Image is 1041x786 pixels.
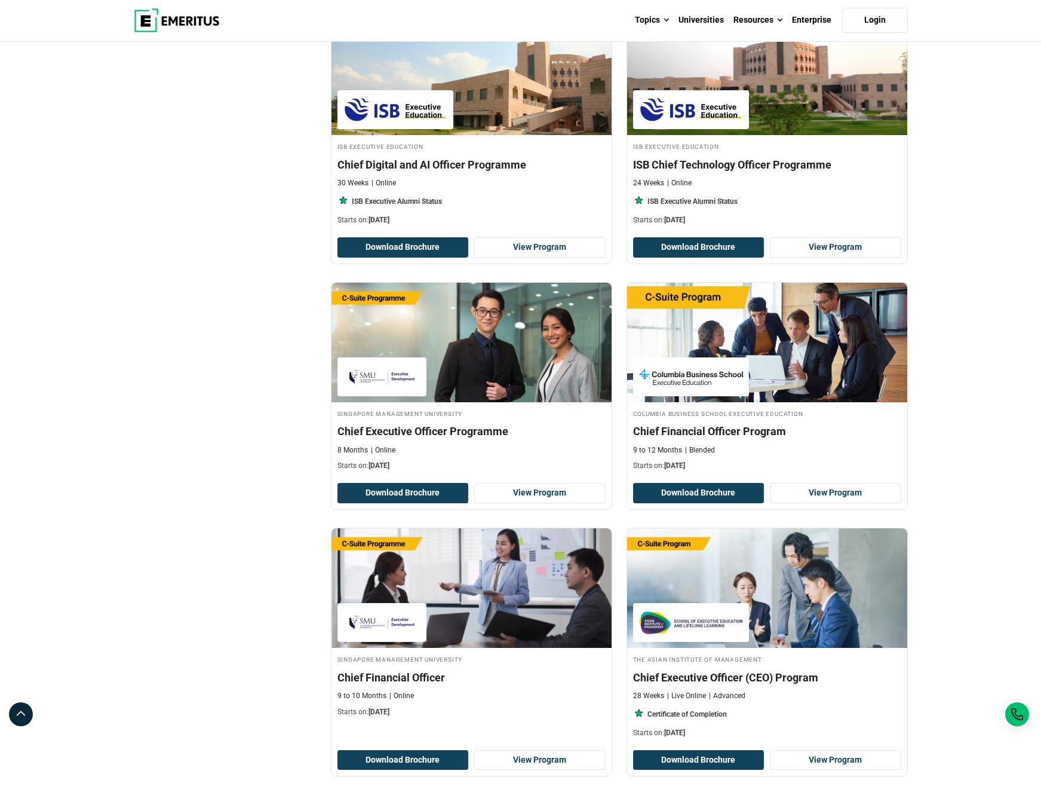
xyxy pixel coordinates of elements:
[633,424,901,439] h4: Chief Financial Officer Program
[627,528,907,648] img: Chief Executive Officer (CEO) Program | Online Leadership Course
[371,445,395,455] p: Online
[627,528,907,744] a: Leadership Course by The Asian Institute of Management - September 29, 2025 The Asian Institute o...
[647,197,738,207] p: ISB Executive Alumni Status
[633,237,764,258] button: Download Brochure
[337,178,369,188] p: 30 Weeks
[633,157,901,172] h4: ISB Chief Technology Officer Programme
[639,363,743,390] img: Columbia Business School Executive Education
[337,237,469,258] button: Download Brochure
[633,728,901,738] p: Starts on:
[770,750,901,770] a: View Program
[627,16,907,231] a: Leadership Course by ISB Executive Education - September 27, 2025 ISB Executive Education ISB Exe...
[331,528,612,723] a: Leadership Course by Singapore Management University - September 29, 2025 Singapore Management Un...
[331,528,612,648] img: Chief Financial Officer | Online Leadership Course
[664,216,685,224] span: [DATE]
[647,709,727,720] p: Certificate of Completion
[337,445,368,455] p: 8 Months
[633,215,901,225] p: Starts on:
[331,16,612,135] img: Chief Digital and AI Officer Programme | Online Digital Marketing Course
[633,141,901,151] h4: ISB Executive Education
[685,445,715,455] p: Blended
[664,729,685,737] span: [DATE]
[337,157,606,172] h4: Chief Digital and AI Officer Programme
[474,750,606,770] a: View Program
[474,483,606,503] a: View Program
[633,691,664,701] p: 28 Weeks
[633,408,901,418] h4: Columbia Business School Executive Education
[343,363,421,390] img: Singapore Management University
[633,654,901,664] h4: The Asian Institute of Management
[337,691,386,701] p: 9 to 10 Months
[337,215,606,225] p: Starts on:
[337,707,606,717] p: Starts on:
[352,197,442,207] p: ISB Executive Alumni Status
[639,609,743,636] img: The Asian Institute of Management
[639,96,743,123] img: ISB Executive Education
[369,216,389,224] span: [DATE]
[343,609,421,636] img: Singapore Management University
[770,483,901,503] a: View Program
[369,461,389,470] span: [DATE]
[633,483,764,503] button: Download Brochure
[337,654,606,664] h4: Singapore Management University
[667,178,692,188] p: Online
[331,283,612,402] img: Chief Executive Officer Programme | Online Leadership Course
[369,708,389,716] span: [DATE]
[633,750,764,770] button: Download Brochure
[633,445,682,455] p: 9 to 12 Months
[389,691,414,701] p: Online
[331,16,612,231] a: Digital Marketing Course by ISB Executive Education - September 27, 2025 ISB Executive Education ...
[337,141,606,151] h4: ISB Executive Education
[337,670,606,685] h4: Chief Financial Officer
[627,16,907,135] img: ISB Chief Technology Officer Programme | Online Leadership Course
[664,461,685,470] span: [DATE]
[770,237,901,258] a: View Program
[337,750,469,770] button: Download Brochure
[667,691,706,701] p: Live Online
[633,670,901,685] h4: Chief Executive Officer (CEO) Program
[343,96,447,123] img: ISB Executive Education
[337,483,469,503] button: Download Brochure
[709,691,745,701] p: Advanced
[337,424,606,439] h4: Chief Executive Officer Programme
[842,8,908,33] a: Login
[633,461,901,471] p: Starts on:
[627,283,907,478] a: Finance Course by Columbia Business School Executive Education - September 29, 2025 Columbia Busi...
[337,408,606,418] h4: Singapore Management University
[337,461,606,471] p: Starts on:
[331,283,612,478] a: Leadership Course by Singapore Management University - September 29, 2025 Singapore Management Un...
[371,178,396,188] p: Online
[627,283,907,402] img: Chief Financial Officer Program | Online Finance Course
[633,178,664,188] p: 24 Weeks
[474,237,606,258] a: View Program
